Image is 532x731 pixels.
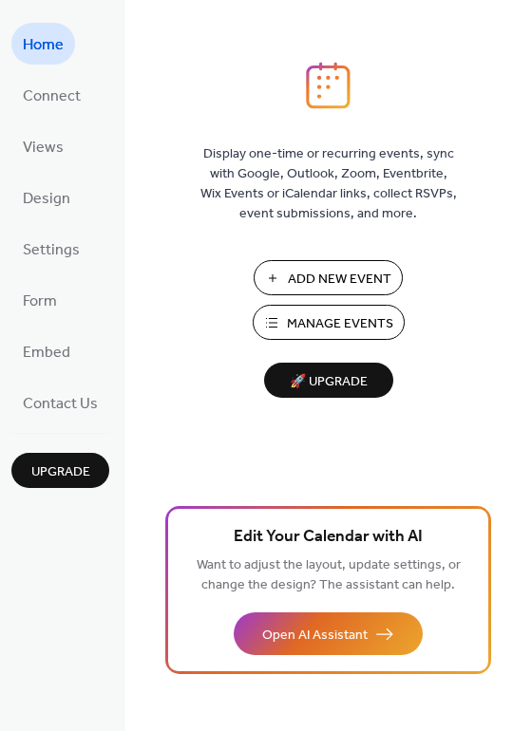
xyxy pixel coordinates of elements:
a: Form [11,279,68,321]
a: Views [11,125,75,167]
a: Settings [11,228,91,270]
span: Connect [23,82,81,112]
a: Connect [11,74,92,116]
span: Display one-time or recurring events, sync with Google, Outlook, Zoom, Eventbrite, Wix Events or ... [200,144,457,224]
button: Upgrade [11,453,109,488]
button: 🚀 Upgrade [264,363,393,398]
button: Open AI Assistant [234,612,423,655]
span: Open AI Assistant [262,626,368,646]
a: Embed [11,330,82,372]
span: Settings [23,235,80,266]
button: Add New Event [254,260,403,295]
span: Embed [23,338,70,368]
a: Design [11,177,82,218]
span: Edit Your Calendar with AI [234,524,423,551]
span: Upgrade [31,462,90,482]
span: Contact Us [23,389,98,420]
span: Form [23,287,57,317]
a: Contact Us [11,382,109,423]
span: Manage Events [287,314,393,334]
span: Want to adjust the layout, update settings, or change the design? The assistant can help. [197,553,461,598]
span: Home [23,30,64,61]
span: Design [23,184,70,215]
span: Add New Event [288,270,391,290]
img: logo_icon.svg [306,62,350,109]
a: Home [11,23,75,65]
span: 🚀 Upgrade [275,369,382,395]
span: Views [23,133,64,163]
button: Manage Events [253,305,405,340]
